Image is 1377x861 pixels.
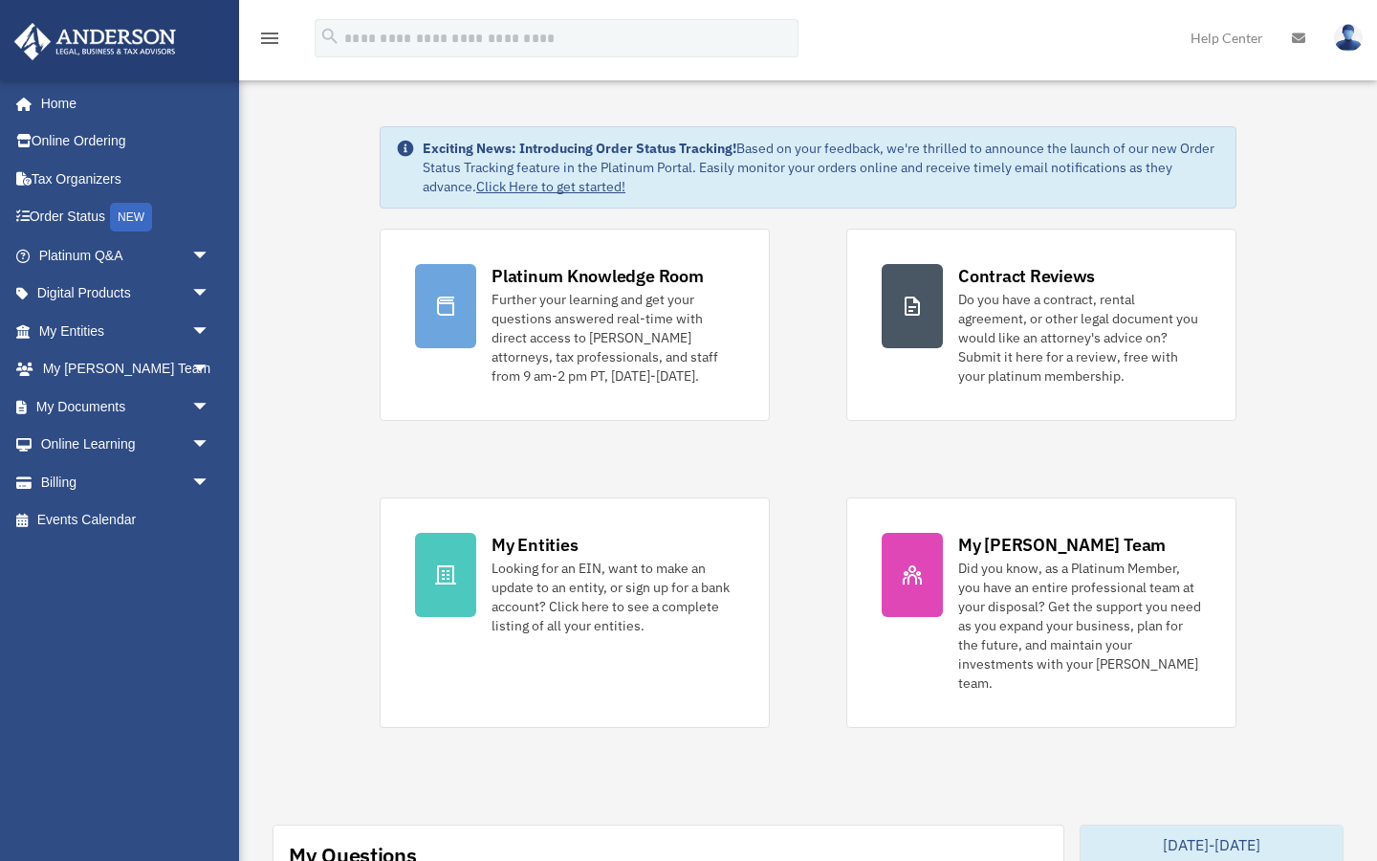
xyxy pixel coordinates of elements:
[9,23,182,60] img: Anderson Advisors Platinum Portal
[191,236,229,276] span: arrow_drop_down
[13,236,239,275] a: Platinum Q&Aarrow_drop_down
[13,312,239,350] a: My Entitiesarrow_drop_down
[492,290,734,386] div: Further your learning and get your questions answered real-time with direct access to [PERSON_NAM...
[258,27,281,50] i: menu
[958,264,1095,288] div: Contract Reviews
[1334,24,1363,52] img: User Pic
[13,387,239,426] a: My Documentsarrow_drop_down
[380,497,770,728] a: My Entities Looking for an EIN, want to make an update to an entity, or sign up for a bank accoun...
[191,275,229,314] span: arrow_drop_down
[380,229,770,421] a: Platinum Knowledge Room Further your learning and get your questions answered real-time with dire...
[191,387,229,427] span: arrow_drop_down
[423,140,736,157] strong: Exciting News: Introducing Order Status Tracking!
[13,463,239,501] a: Billingarrow_drop_down
[958,559,1201,693] div: Did you know, as a Platinum Member, you have an entire professional team at your disposal? Get th...
[13,426,239,464] a: Online Learningarrow_drop_down
[846,229,1236,421] a: Contract Reviews Do you have a contract, rental agreement, or other legal document you would like...
[191,312,229,351] span: arrow_drop_down
[110,203,152,232] div: NEW
[13,501,239,540] a: Events Calendar
[13,84,229,122] a: Home
[423,139,1220,196] div: Based on your feedback, we're thrilled to announce the launch of our new Order Status Tracking fe...
[13,350,239,388] a: My [PERSON_NAME] Teamarrow_drop_down
[492,559,734,635] div: Looking for an EIN, want to make an update to an entity, or sign up for a bank account? Click her...
[191,426,229,465] span: arrow_drop_down
[258,33,281,50] a: menu
[13,122,239,161] a: Online Ordering
[958,290,1201,386] div: Do you have a contract, rental agreement, or other legal document you would like an attorney's ad...
[492,533,578,557] div: My Entities
[846,497,1236,728] a: My [PERSON_NAME] Team Did you know, as a Platinum Member, you have an entire professional team at...
[13,160,239,198] a: Tax Organizers
[958,533,1166,557] div: My [PERSON_NAME] Team
[13,198,239,237] a: Order StatusNEW
[476,178,625,195] a: Click Here to get started!
[191,350,229,389] span: arrow_drop_down
[191,463,229,502] span: arrow_drop_down
[13,275,239,313] a: Digital Productsarrow_drop_down
[492,264,704,288] div: Platinum Knowledge Room
[319,26,340,47] i: search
